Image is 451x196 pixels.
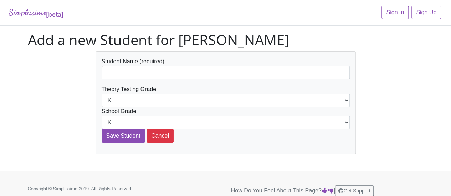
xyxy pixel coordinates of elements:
[147,129,174,143] button: Cancel
[102,129,145,143] input: Save Student
[102,57,350,79] div: Student Name (required)
[9,6,63,20] a: Simplissimo[beta]
[411,6,441,19] a: Sign Up
[46,10,63,18] sub: [beta]
[28,31,424,48] h1: Add a new Student for [PERSON_NAME]
[381,6,409,19] a: Sign In
[28,185,153,192] p: Copyright © Simplissimo 2019. All Rights Reserved
[102,57,350,143] form: Theory Testing Grade School Grade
